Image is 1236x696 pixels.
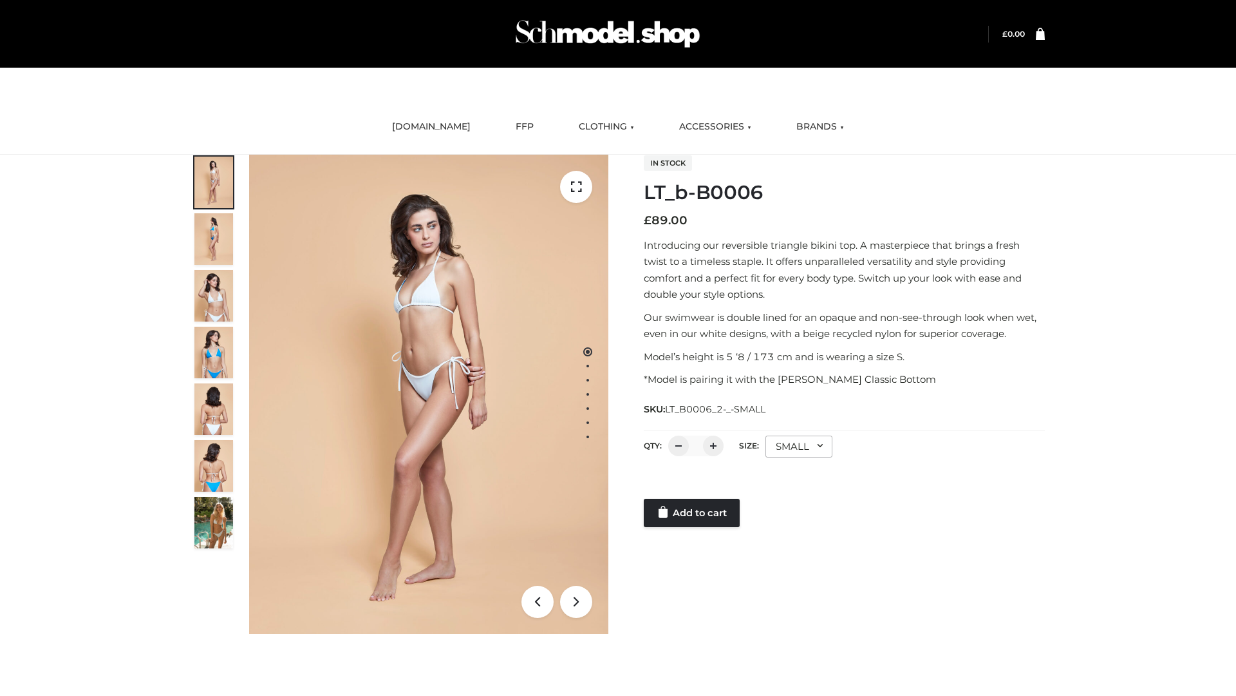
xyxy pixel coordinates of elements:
[506,113,543,141] a: FFP
[644,401,767,417] span: SKU:
[194,270,233,322] img: ArielClassicBikiniTop_CloudNine_AzureSky_OW114ECO_3-scaled.jpg
[644,371,1045,388] p: *Model is pairing it with the [PERSON_NAME] Classic Bottom
[644,499,740,527] a: Add to cart
[382,113,480,141] a: [DOMAIN_NAME]
[1002,29,1025,39] bdi: 0.00
[1002,29,1007,39] span: £
[787,113,854,141] a: BRANDS
[644,155,692,171] span: In stock
[1002,29,1025,39] a: £0.00
[511,8,704,59] img: Schmodel Admin 964
[249,155,608,634] img: ArielClassicBikiniTop_CloudNine_AzureSky_OW114ECO_1
[739,441,759,450] label: Size:
[569,113,644,141] a: CLOTHING
[194,497,233,548] img: Arieltop_CloudNine_AzureSky2.jpg
[644,441,662,450] label: QTY:
[194,327,233,378] img: ArielClassicBikiniTop_CloudNine_AzureSky_OW114ECO_4-scaled.jpg
[194,440,233,492] img: ArielClassicBikiniTop_CloudNine_AzureSky_OW114ECO_8-scaled.jpg
[665,403,765,415] span: LT_B0006_2-_-SMALL
[194,157,233,208] img: ArielClassicBikiniTop_CloudNine_AzureSky_OW114ECO_1-scaled.jpg
[194,213,233,265] img: ArielClassicBikiniTop_CloudNine_AzureSky_OW114ECO_2-scaled.jpg
[669,113,761,141] a: ACCESSORIES
[644,309,1045,342] p: Our swimwear is double lined for an opaque and non-see-through look when wet, even in our white d...
[644,213,651,227] span: £
[644,349,1045,365] p: Model’s height is 5 ‘8 / 173 cm and is wearing a size S.
[644,213,688,227] bdi: 89.00
[765,436,832,458] div: SMALL
[644,181,1045,204] h1: LT_b-B0006
[644,237,1045,303] p: Introducing our reversible triangle bikini top. A masterpiece that brings a fresh twist to a time...
[194,383,233,435] img: ArielClassicBikiniTop_CloudNine_AzureSky_OW114ECO_7-scaled.jpg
